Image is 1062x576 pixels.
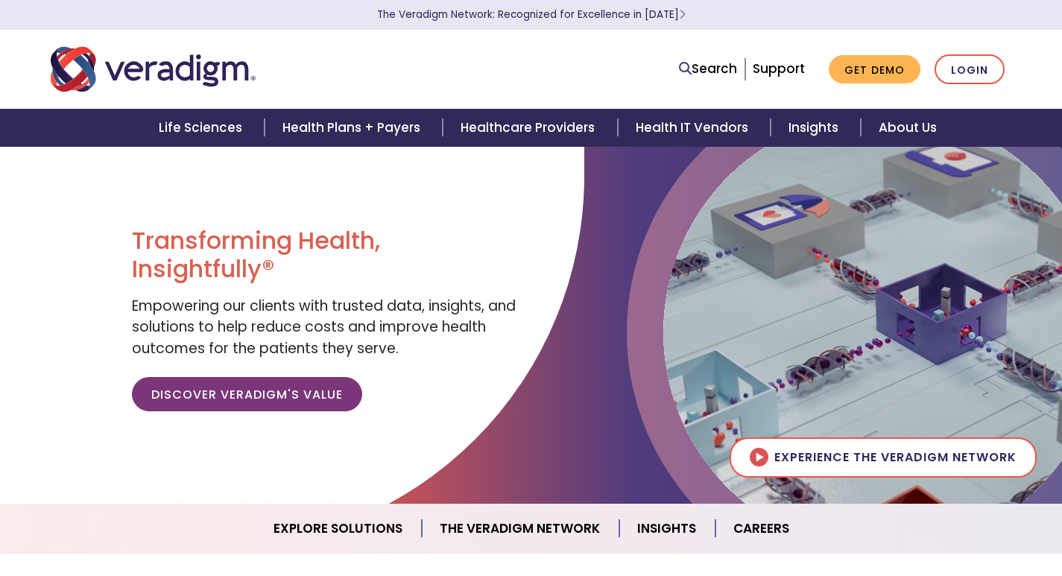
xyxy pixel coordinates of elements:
[771,109,861,147] a: Insights
[753,60,805,77] a: Support
[132,296,516,358] span: Empowering our clients with trusted data, insights, and solutions to help reduce costs and improv...
[861,109,955,147] a: About Us
[141,109,265,147] a: Life Sciences
[132,377,362,411] a: Discover Veradigm's Value
[377,7,686,22] a: The Veradigm Network: Recognized for Excellence in [DATE]Learn More
[132,227,519,284] h1: Transforming Health, Insightfully®
[935,54,1005,85] a: Login
[422,510,619,548] a: The Veradigm Network
[679,7,686,22] span: Learn More
[443,109,617,147] a: Healthcare Providers
[679,59,737,79] a: Search
[618,109,771,147] a: Health IT Vendors
[715,510,807,548] a: Careers
[619,510,715,548] a: Insights
[829,55,920,84] a: Get Demo
[256,510,422,548] a: Explore Solutions
[51,45,256,94] img: Veradigm logo
[265,109,443,147] a: Health Plans + Payers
